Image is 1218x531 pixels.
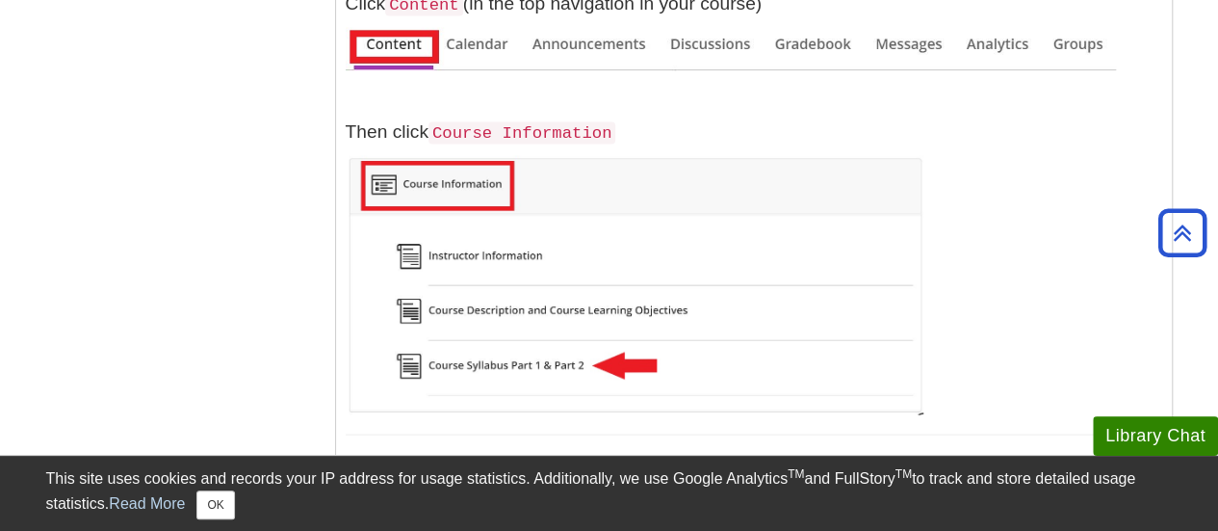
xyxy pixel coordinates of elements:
code: Course Information [428,122,616,145]
sup: TM [788,467,804,481]
p: Then click [346,119,1162,146]
button: Library Chat [1093,416,1218,456]
sup: TM [895,467,912,481]
a: Read More [109,495,185,512]
button: Close [196,491,234,519]
a: Back to Top [1152,220,1213,246]
div: This site uses cookies and records your IP address for usage statistics. Additionally, we use Goo... [46,467,1173,519]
